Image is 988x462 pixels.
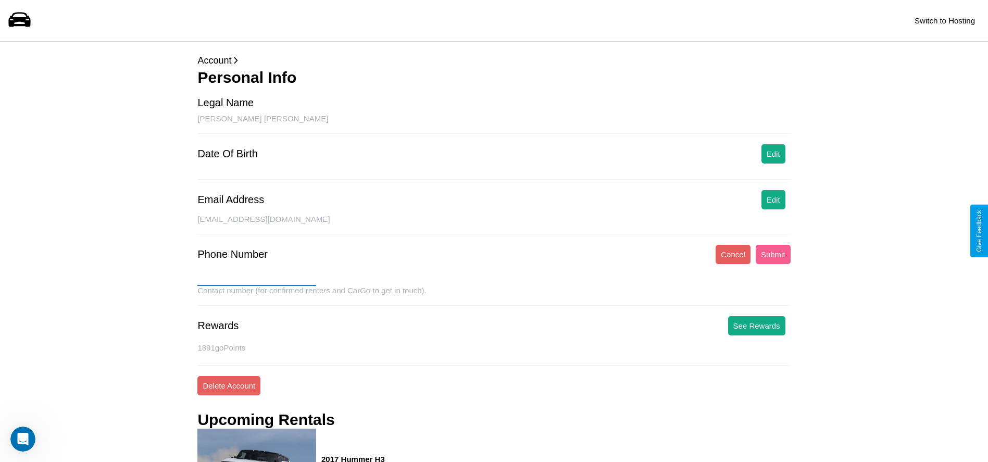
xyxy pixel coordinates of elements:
p: 1891 goPoints [197,341,790,355]
div: Give Feedback [976,210,983,252]
button: Submit [756,245,791,264]
p: Account [197,52,790,69]
div: Email Address [197,194,264,206]
h3: Upcoming Rentals [197,411,334,429]
div: [PERSON_NAME] [PERSON_NAME] [197,114,790,134]
button: Cancel [716,245,751,264]
div: Rewards [197,320,239,332]
button: Edit [761,190,785,209]
button: Delete Account [197,376,260,395]
div: Legal Name [197,97,254,109]
h3: Personal Info [197,69,790,86]
div: Date Of Birth [197,148,258,160]
button: Edit [761,144,785,164]
div: [EMAIL_ADDRESS][DOMAIN_NAME] [197,215,790,234]
div: Phone Number [197,248,268,260]
div: Contact number (for confirmed renters and CarGo to get in touch). [197,286,790,306]
button: Switch to Hosting [909,11,980,30]
iframe: Intercom live chat [10,427,35,452]
button: See Rewards [728,316,785,335]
